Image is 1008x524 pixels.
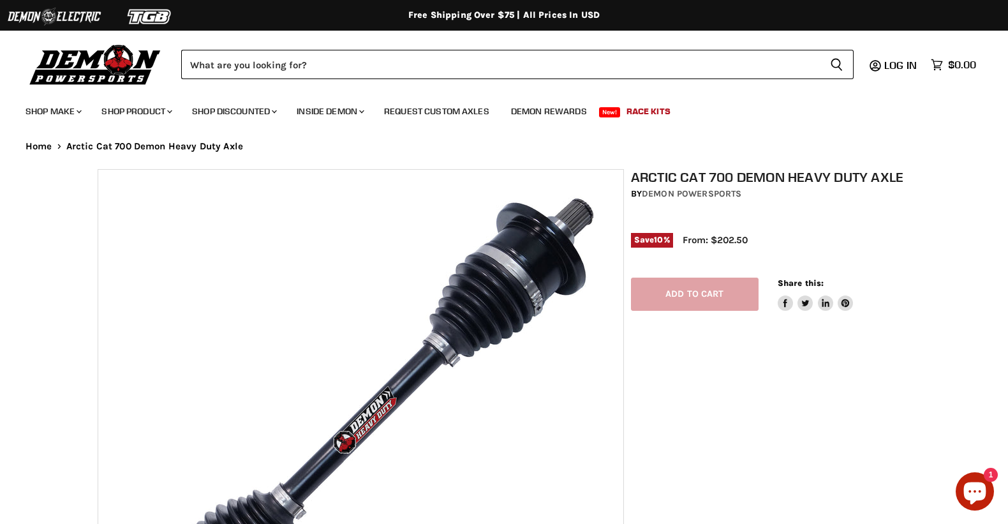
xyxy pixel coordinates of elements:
a: Request Custom Axles [374,98,499,124]
span: From: $202.50 [683,234,748,246]
span: Share this: [778,278,824,288]
img: Demon Electric Logo 2 [6,4,102,29]
a: Shop Product [92,98,180,124]
a: Log in [878,59,924,71]
button: Search [820,50,854,79]
span: Save % [631,233,673,247]
span: 10 [654,235,663,244]
span: Log in [884,59,917,71]
form: Product [181,50,854,79]
ul: Main menu [16,93,973,124]
span: New! [599,107,621,117]
div: by [631,187,918,201]
a: Shop Discounted [182,98,285,124]
a: Race Kits [617,98,680,124]
a: $0.00 [924,56,982,74]
img: TGB Logo 2 [102,4,198,29]
input: Search [181,50,820,79]
a: Demon Rewards [501,98,597,124]
a: Shop Make [16,98,89,124]
a: Demon Powersports [642,188,741,199]
img: Demon Powersports [26,41,165,87]
inbox-online-store-chat: Shopify online store chat [952,472,998,514]
a: Inside Demon [287,98,372,124]
span: Arctic Cat 700 Demon Heavy Duty Axle [66,141,243,152]
span: $0.00 [948,59,976,71]
a: Home [26,141,52,152]
aside: Share this: [778,278,854,311]
h1: Arctic Cat 700 Demon Heavy Duty Axle [631,169,918,185]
